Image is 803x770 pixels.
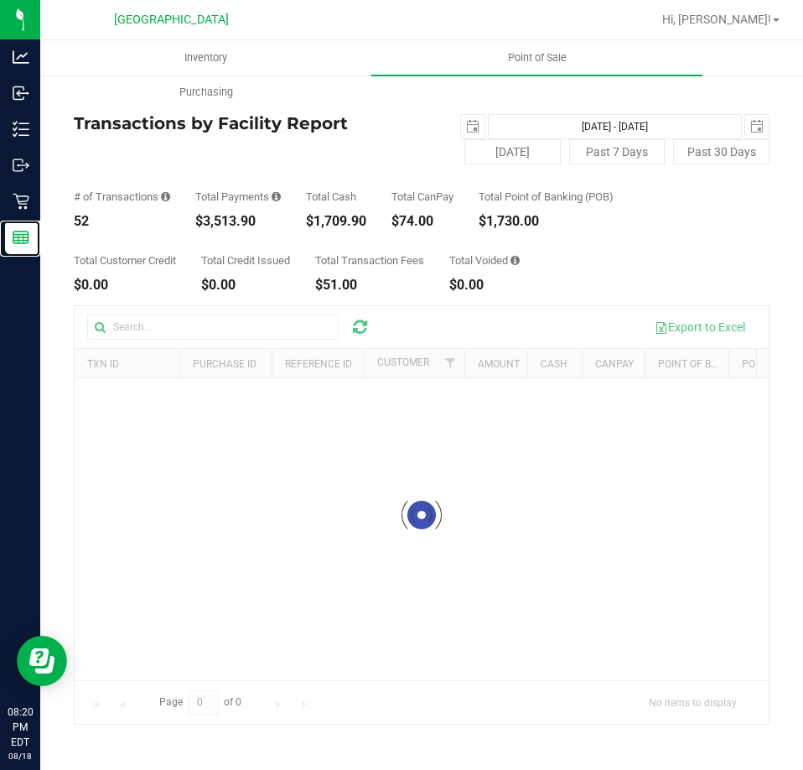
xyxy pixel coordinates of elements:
[40,75,371,110] a: Purchasing
[74,191,170,202] div: # of Transactions
[371,40,702,75] a: Point of Sale
[195,191,281,202] div: Total Payments
[74,114,422,133] h4: Transactions by Facility Report
[449,255,520,266] div: Total Voided
[449,278,520,292] div: $0.00
[201,278,290,292] div: $0.00
[13,229,29,246] inline-svg: Reports
[662,13,771,26] span: Hi, [PERSON_NAME]!
[673,139,769,164] button: Past 30 Days
[745,115,769,138] span: select
[569,139,666,164] button: Past 7 Days
[315,255,424,266] div: Total Transaction Fees
[306,191,366,202] div: Total Cash
[74,255,176,266] div: Total Customer Credit
[195,215,281,228] div: $3,513.90
[74,278,176,292] div: $0.00
[114,13,229,27] span: [GEOGRAPHIC_DATA]
[74,215,170,228] div: 52
[17,636,67,686] iframe: Resource center
[479,215,614,228] div: $1,730.00
[13,85,29,101] inline-svg: Inbound
[40,40,371,75] a: Inventory
[13,157,29,174] inline-svg: Outbound
[315,278,424,292] div: $51.00
[306,215,366,228] div: $1,709.90
[479,191,614,202] div: Total Point of Banking (POB)
[8,750,33,762] p: 08/18
[13,49,29,65] inline-svg: Analytics
[13,121,29,138] inline-svg: Inventory
[161,191,170,202] i: Count of all successful payment transactions, possibly including voids, refunds, and cash-back fr...
[391,191,453,202] div: Total CanPay
[510,255,520,266] i: Sum of all voided payment transaction amounts, excluding tips and transaction fees.
[157,85,256,100] span: Purchasing
[391,215,453,228] div: $74.00
[201,255,290,266] div: Total Credit Issued
[8,705,33,750] p: 08:20 PM EDT
[464,139,561,164] button: [DATE]
[485,50,589,65] span: Point of Sale
[13,193,29,210] inline-svg: Retail
[272,191,281,202] i: Sum of all successful, non-voided payment transaction amounts, excluding tips and transaction fees.
[461,115,484,138] span: select
[162,50,250,65] span: Inventory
